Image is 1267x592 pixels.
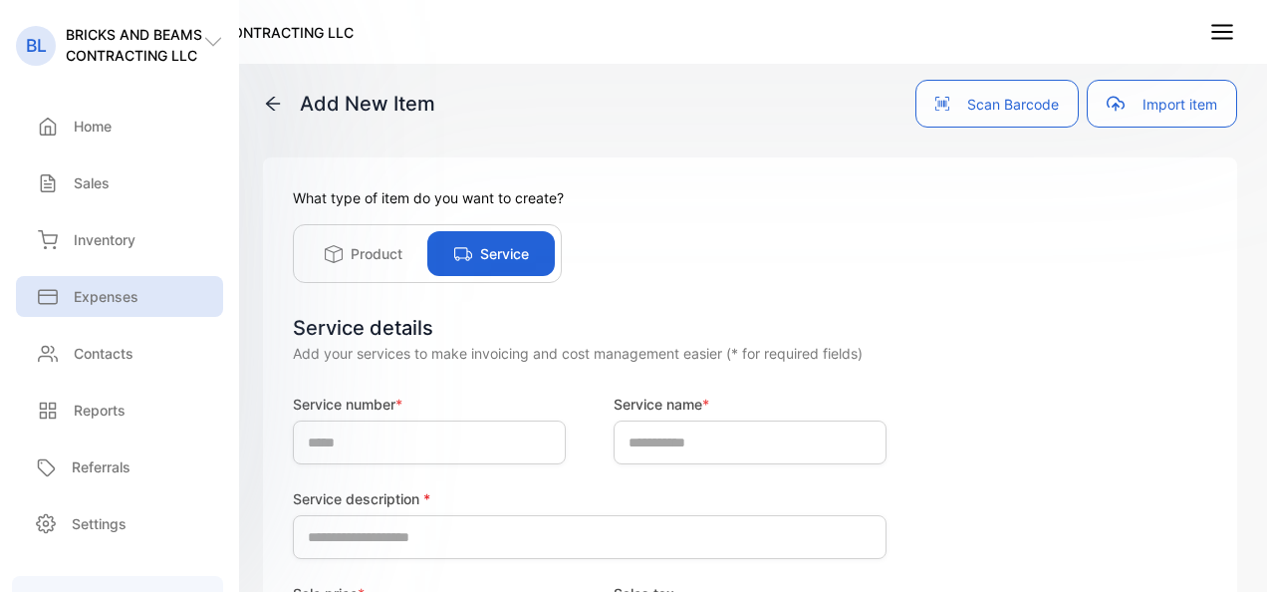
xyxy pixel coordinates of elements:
p: Sales [74,172,110,193]
div: Add your services to make invoicing and cost management easier (* for required fields) [293,343,1207,364]
p: BL [26,33,47,59]
button: Scan Barcode [915,80,1079,128]
label: Service description [293,488,887,509]
p: What type of item do you want to create? [293,187,1207,208]
label: Service name [614,394,887,415]
p: Reports [74,400,126,421]
button: Import item [1087,80,1237,128]
p: Inventory [74,229,135,250]
p: BRICKS AND BEAMS CONTRACTING LLC [66,24,203,66]
p: Service [480,243,529,264]
p: Add New Item [263,89,435,119]
p: Home [74,116,112,137]
p: Referrals [72,456,130,477]
p: Settings [72,513,127,534]
label: Service number [293,394,566,415]
p: Expenses [74,286,138,307]
p: Contacts [74,343,133,364]
p: Product [351,243,402,264]
div: Service details [293,313,1207,343]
